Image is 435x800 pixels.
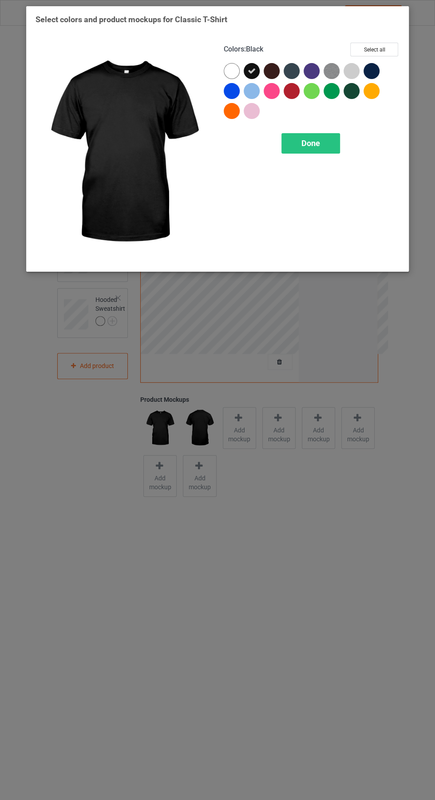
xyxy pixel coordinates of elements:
[324,63,340,79] img: heather_texture.png
[301,139,320,148] span: Done
[224,45,263,54] h4: :
[36,15,227,24] span: Select colors and product mockups for Classic T-Shirt
[350,43,398,56] button: Select all
[246,45,263,53] span: Black
[224,45,244,53] span: Colors
[36,43,211,262] img: regular.jpg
